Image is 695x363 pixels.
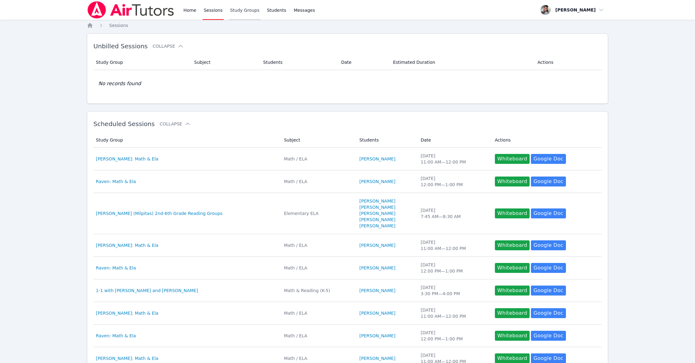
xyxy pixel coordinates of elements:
th: Actions [534,55,602,70]
tr: Raven: Math & ElaMath / ELA[PERSON_NAME][DATE]12:00 PM—1:00 PMWhiteboardGoogle Doc [93,325,602,347]
a: [PERSON_NAME] [359,265,395,271]
div: Math & Reading (K-5) [284,287,352,294]
th: Subject [280,133,356,148]
div: [DATE] 11:00 AM — 12:00 PM [421,153,487,165]
div: [DATE] 11:00 AM — 12:00 PM [421,239,487,251]
th: Date [337,55,389,70]
div: [DATE] 3:30 PM — 4:00 PM [421,284,487,297]
a: [PERSON_NAME] [359,287,395,294]
a: [PERSON_NAME] [359,156,395,162]
div: [DATE] 7:45 AM — 8:30 AM [421,207,487,220]
a: [PERSON_NAME] [359,242,395,248]
div: Math / ELA [284,333,352,339]
tr: [PERSON_NAME]: Math & ElaMath / ELA[PERSON_NAME][DATE]11:00 AM—12:00 PMWhiteboardGoogle Doc [93,302,602,325]
button: Whiteboard [495,154,530,164]
th: Estimated Duration [389,55,534,70]
th: Study Group [93,133,280,148]
span: Messages [294,7,315,13]
td: No records found [93,70,602,97]
a: Google Doc [531,154,566,164]
button: Whiteboard [495,263,530,273]
a: [PERSON_NAME] [359,216,395,223]
a: Sessions [109,22,128,28]
tr: Raven: Math & ElaMath / ELA[PERSON_NAME][DATE]12:00 PM—1:00 PMWhiteboardGoogle Doc [93,257,602,279]
th: Study Group [93,55,191,70]
a: 1-1 with [PERSON_NAME] and [PERSON_NAME] [96,287,198,294]
div: Math / ELA [284,310,352,316]
div: Elementary ELA [284,210,352,216]
th: Date [417,133,491,148]
button: Whiteboard [495,308,530,318]
a: [PERSON_NAME]: Math & Ela [96,242,159,248]
span: Scheduled Sessions [93,120,155,128]
tr: [PERSON_NAME]: Math & ElaMath / ELA[PERSON_NAME][DATE]11:00 AM—12:00 PMWhiteboardGoogle Doc [93,148,602,170]
div: [DATE] 12:00 PM — 1:00 PM [421,262,487,274]
div: [DATE] 12:00 PM — 1:00 PM [421,175,487,188]
a: Google Doc [531,240,566,250]
th: Students [356,133,417,148]
a: Google Doc [531,286,566,295]
button: Whiteboard [495,240,530,250]
a: [PERSON_NAME] [359,198,395,204]
a: Raven: Math & Ela [96,178,136,185]
a: Raven: Math & Ela [96,265,136,271]
div: [DATE] 12:00 PM — 1:00 PM [421,330,487,342]
div: Math / ELA [284,178,352,185]
tr: [PERSON_NAME] (Milpitas) 2nd-6th Grade Reading GroupsElementary ELA[PERSON_NAME][PERSON_NAME][PER... [93,193,602,234]
div: Math / ELA [284,242,352,248]
a: [PERSON_NAME]: Math & Ela [96,310,159,316]
button: Whiteboard [495,286,530,295]
a: [PERSON_NAME] [359,178,395,185]
th: Students [259,55,337,70]
a: [PERSON_NAME] [359,223,395,229]
a: [PERSON_NAME] [359,355,395,361]
span: Unbilled Sessions [93,42,148,50]
button: Whiteboard [495,177,530,186]
nav: Breadcrumb [87,22,608,28]
button: Collapse [153,43,184,49]
button: Whiteboard [495,331,530,341]
a: Google Doc [531,308,566,318]
div: Math / ELA [284,265,352,271]
tr: 1-1 with [PERSON_NAME] and [PERSON_NAME]Math & Reading (K-5)[PERSON_NAME][DATE]3:30 PM—4:00 PMWhi... [93,279,602,302]
a: Google Doc [531,208,566,218]
div: Math / ELA [284,355,352,361]
a: Google Doc [531,263,566,273]
th: Subject [191,55,259,70]
a: [PERSON_NAME]: Math & Ela [96,355,159,361]
a: [PERSON_NAME]: Math & Ela [96,156,159,162]
div: Math / ELA [284,156,352,162]
button: Whiteboard [495,208,530,218]
a: Google Doc [531,177,566,186]
a: Raven: Math & Ela [96,333,136,339]
tr: [PERSON_NAME]: Math & ElaMath / ELA[PERSON_NAME][DATE]11:00 AM—12:00 PMWhiteboardGoogle Doc [93,234,602,257]
img: Air Tutors [87,1,175,19]
a: [PERSON_NAME] [359,210,395,216]
button: Collapse [160,121,191,127]
th: Actions [491,133,602,148]
a: [PERSON_NAME] [359,333,395,339]
span: Sessions [109,23,128,28]
a: [PERSON_NAME] [359,204,395,210]
a: [PERSON_NAME] (Milpitas) 2nd-6th Grade Reading Groups [96,210,222,216]
a: [PERSON_NAME] [359,310,395,316]
div: [DATE] 11:00 AM — 12:00 PM [421,307,487,319]
a: Google Doc [531,331,566,341]
tr: Raven: Math & ElaMath / ELA[PERSON_NAME][DATE]12:00 PM—1:00 PMWhiteboardGoogle Doc [93,170,602,193]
